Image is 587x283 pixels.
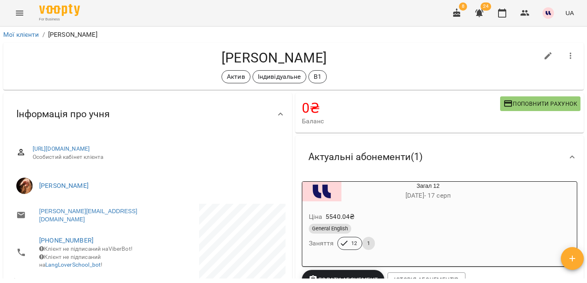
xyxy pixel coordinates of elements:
[503,99,577,109] span: Поповнити рахунок
[39,4,80,16] img: Voopty Logo
[362,240,375,247] span: 1
[3,93,292,135] div: Інформація про учня
[309,238,334,249] h6: Заняття
[39,182,89,189] a: [PERSON_NAME]
[39,245,133,252] span: Клієнт не підписаний на ViberBot!
[405,192,451,199] span: [DATE] - 17 серп
[10,3,29,23] button: Menu
[302,182,341,201] div: Загал 12
[308,151,423,163] span: Актуальні абонементи ( 1 )
[39,207,140,223] a: [PERSON_NAME][EMAIL_ADDRESS][DOMAIN_NAME]
[302,182,515,260] button: Загал 12[DATE]- 17 серпЦіна5540.04₴General EnglishЗаняття121
[3,31,39,38] a: Мої клієнти
[16,178,33,194] img: Іванків Владислава
[258,72,301,82] p: Індивідуальне
[500,96,580,111] button: Поповнити рахунок
[346,240,362,247] span: 12
[33,145,90,152] a: [URL][DOMAIN_NAME]
[302,100,500,116] h4: 0 ₴
[341,182,515,201] div: Загал 12
[459,2,467,11] span: 8
[222,70,250,83] div: Актив
[295,136,584,178] div: Актуальні абонементи(1)
[326,212,354,222] p: 5540.04 ₴
[16,108,110,120] span: Інформація про учня
[42,30,45,40] li: /
[227,72,245,82] p: Актив
[302,116,500,126] span: Баланс
[253,70,306,83] div: Індивідуальне
[33,153,279,161] span: Особистий кабінет клієнта
[3,30,584,40] nav: breadcrumb
[565,9,574,17] span: UA
[39,254,102,268] span: Клієнт не підписаний на !
[543,7,554,19] img: 1255ca683a57242d3abe33992970777d.jpg
[39,17,80,22] span: For Business
[10,49,538,66] h4: [PERSON_NAME]
[308,70,327,83] div: В1
[481,2,491,11] span: 24
[309,211,323,223] h6: Ціна
[562,5,577,20] button: UA
[45,261,101,268] a: LangLoverSchool_bot
[314,72,321,82] p: В1
[309,225,351,232] span: General English
[48,30,97,40] p: [PERSON_NAME]
[39,236,93,244] a: [PHONE_NUMBER]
